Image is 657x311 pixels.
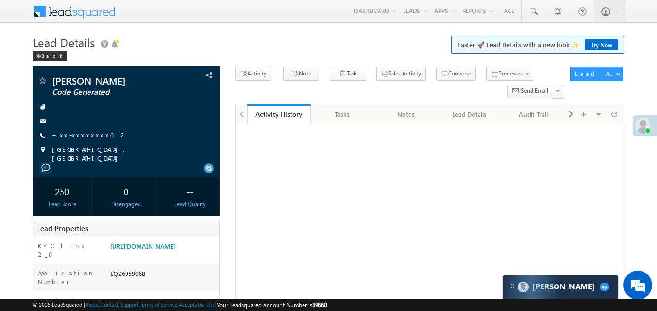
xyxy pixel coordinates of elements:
[502,275,619,299] div: carter-dragCarter[PERSON_NAME]49
[376,67,426,81] button: Sales Activity
[110,242,176,250] a: [URL][DOMAIN_NAME]
[38,269,101,286] label: Application Number
[312,301,327,309] span: 39660
[52,131,127,139] a: +xx-xxxxxxxx02
[254,110,303,119] div: Activity History
[446,109,493,120] div: Lead Details
[585,39,618,50] a: Try Now
[570,67,623,81] button: Lead Actions
[179,301,215,308] a: Acceptable Use
[52,145,202,162] span: [GEOGRAPHIC_DATA], [GEOGRAPHIC_DATA]
[575,69,616,78] div: Lead Actions
[163,182,217,200] div: --
[99,182,153,200] div: 0
[52,76,167,86] span: [PERSON_NAME]
[382,109,430,120] div: Notes
[457,40,618,50] span: Faster 🚀 Lead Details with a new look ✨
[438,104,502,124] a: Lead Details
[38,241,101,259] label: KYC link 2_0
[163,200,217,209] div: Lead Quality
[52,87,167,97] span: Code Generated
[140,301,177,308] a: Terms of Service
[508,282,516,290] img: carter-drag
[311,104,374,124] a: Tasks
[486,67,533,81] button: Processes
[509,109,556,120] div: Audit Trail
[521,87,548,95] span: Send Email
[38,296,88,305] label: Lead Type
[85,301,99,308] a: About
[108,269,219,282] div: EQ26959968
[33,51,72,59] a: Back
[247,104,311,124] a: Activity History
[33,51,67,61] div: Back
[101,301,139,308] a: Contact Support
[217,301,327,309] span: Your Leadsquared Account Number is
[283,67,319,81] button: Note
[375,104,438,124] a: Notes
[35,182,89,200] div: 250
[99,200,153,209] div: Disengaged
[330,67,366,81] button: Task
[498,70,523,77] span: Processes
[37,224,88,233] span: Lead Properties
[33,35,95,50] span: Lead Details
[35,200,89,209] div: Lead Score
[108,296,219,310] div: PAID
[600,283,609,291] span: 49
[235,67,271,81] button: Activity
[502,104,565,124] a: Audit Trail
[507,85,553,99] button: Send Email
[436,67,476,81] button: Converse
[318,109,366,120] div: Tasks
[33,300,327,310] span: © 2025 LeadSquared | | | | |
